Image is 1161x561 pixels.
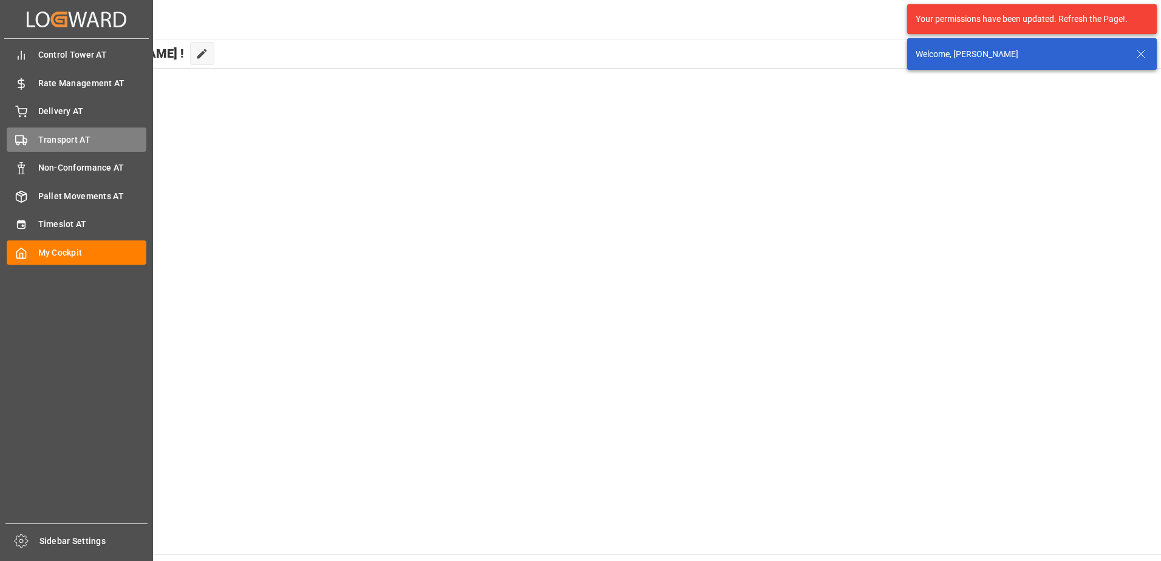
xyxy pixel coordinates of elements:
a: Transport AT [7,127,146,151]
a: Timeslot AT [7,212,146,236]
a: My Cockpit [7,240,146,264]
a: Rate Management AT [7,71,146,95]
div: Your permissions have been updated. Refresh the Page!. [916,13,1139,25]
span: Sidebar Settings [39,535,148,548]
a: Delivery AT [7,100,146,123]
span: Control Tower AT [38,49,147,61]
span: Timeslot AT [38,218,147,231]
a: Non-Conformance AT [7,156,146,180]
span: My Cockpit [38,246,147,259]
span: Hello [PERSON_NAME] ! [50,42,184,65]
a: Control Tower AT [7,43,146,67]
a: Pallet Movements AT [7,184,146,208]
div: Welcome, [PERSON_NAME] [916,48,1125,61]
span: Pallet Movements AT [38,190,147,203]
span: Transport AT [38,134,147,146]
span: Non-Conformance AT [38,161,147,174]
span: Delivery AT [38,105,147,118]
span: Rate Management AT [38,77,147,90]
